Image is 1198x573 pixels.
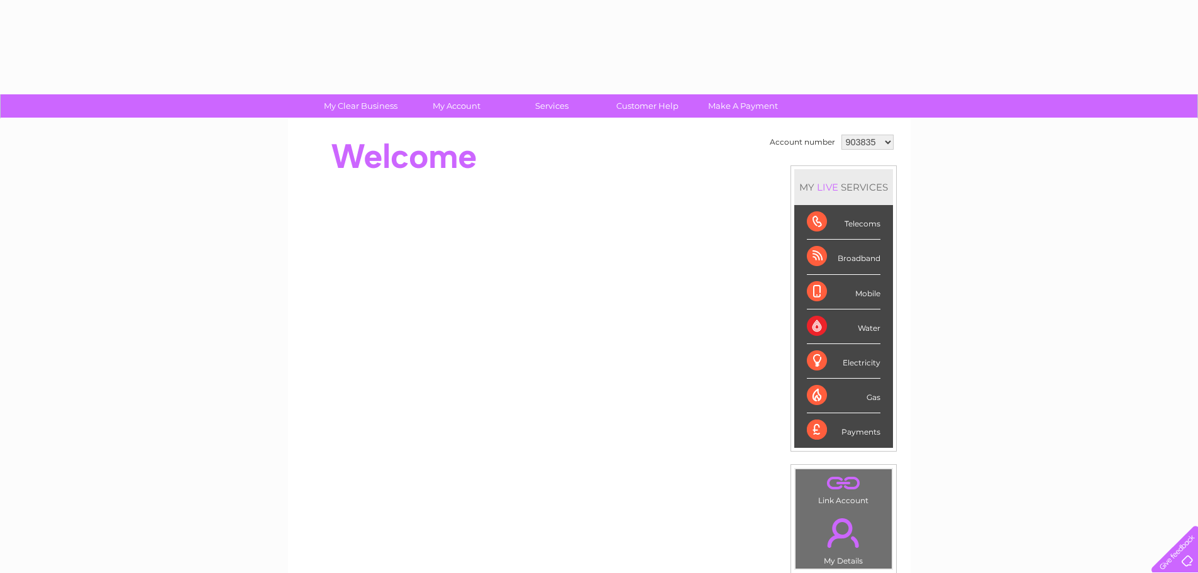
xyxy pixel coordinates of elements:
[807,344,880,379] div: Electricity
[795,469,892,508] td: Link Account
[596,94,699,118] a: Customer Help
[807,275,880,309] div: Mobile
[767,131,838,153] td: Account number
[309,94,413,118] a: My Clear Business
[807,240,880,274] div: Broadband
[500,94,604,118] a: Services
[795,508,892,569] td: My Details
[799,472,889,494] a: .
[807,413,880,447] div: Payments
[799,511,889,555] a: .
[807,205,880,240] div: Telecoms
[814,181,841,193] div: LIVE
[404,94,508,118] a: My Account
[691,94,795,118] a: Make A Payment
[794,169,893,205] div: MY SERVICES
[807,379,880,413] div: Gas
[807,309,880,344] div: Water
